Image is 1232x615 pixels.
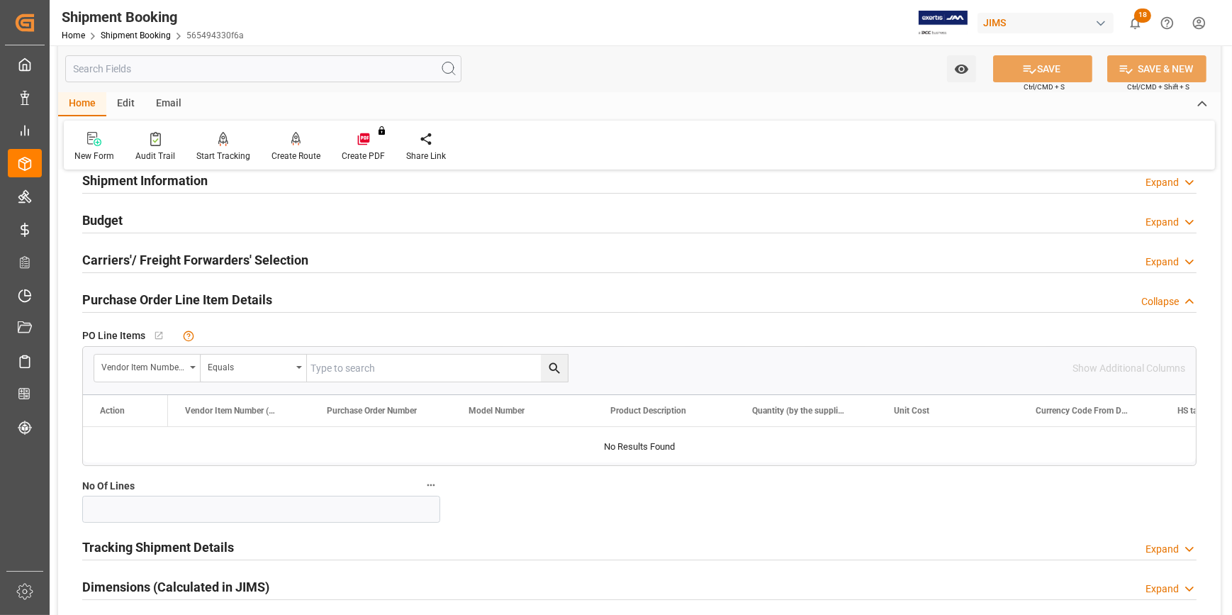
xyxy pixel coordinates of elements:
[101,358,185,374] div: Vendor Item Number (By The Supplier)
[406,150,446,162] div: Share Link
[62,6,244,28] div: Shipment Booking
[1036,406,1131,416] span: Currency Code From Detail
[271,150,320,162] div: Create Route
[106,92,145,116] div: Edit
[1146,542,1179,557] div: Expand
[752,406,847,416] span: Quantity (by the supplier)
[327,406,417,416] span: Purchase Order Number
[919,11,968,35] img: Exertis%20JAM%20-%20Email%20Logo.jpg_1722504956.jpg
[82,479,135,494] span: No Of Lines
[58,92,106,116] div: Home
[610,406,686,416] span: Product Description
[894,406,929,416] span: Unit Cost
[307,355,568,382] input: Type to search
[1146,215,1179,230] div: Expand
[65,55,461,82] input: Search Fields
[94,355,201,382] button: open menu
[469,406,525,416] span: Model Number
[196,150,250,162] div: Start Tracking
[1107,55,1206,82] button: SAVE & NEW
[978,13,1114,33] div: JIMS
[101,31,171,40] a: Shipment Booking
[993,55,1092,82] button: SAVE
[201,355,307,382] button: open menu
[1134,9,1151,23] span: 18
[1151,7,1183,39] button: Help Center
[1146,175,1179,190] div: Expand
[978,9,1119,36] button: JIMS
[208,358,291,374] div: Equals
[1146,255,1179,270] div: Expand
[82,538,234,557] h2: Tracking Shipment Details
[82,171,208,190] h2: Shipment Information
[185,406,280,416] span: Vendor Item Number (By The Supplier)
[1141,294,1179,309] div: Collapse
[422,476,440,494] button: No Of Lines
[82,290,272,309] h2: Purchase Order Line Item Details
[1024,82,1065,92] span: Ctrl/CMD + S
[135,150,175,162] div: Audit Trail
[1146,582,1179,597] div: Expand
[82,250,308,270] h2: Carriers'/ Freight Forwarders' Selection
[100,406,125,416] div: Action
[62,31,85,40] a: Home
[82,577,269,597] h2: Dimensions (Calculated in JIMS)
[1119,7,1151,39] button: show 18 new notifications
[1127,82,1189,92] span: Ctrl/CMD + Shift + S
[74,150,114,162] div: New Form
[82,211,123,230] h2: Budget
[82,328,145,343] span: PO Line Items
[947,55,976,82] button: open menu
[145,92,192,116] div: Email
[541,355,568,382] button: search button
